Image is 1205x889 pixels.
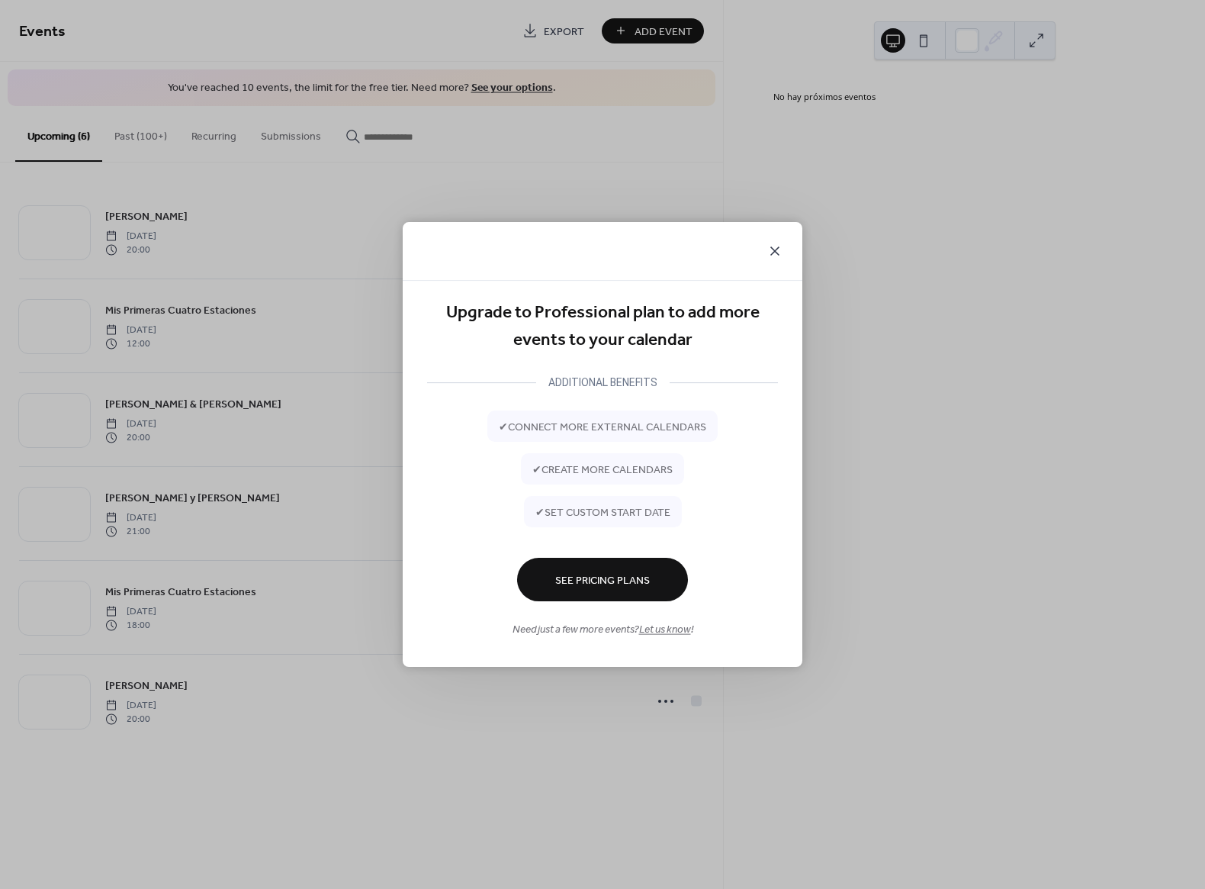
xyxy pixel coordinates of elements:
[499,420,706,436] span: ✔ connect more external calendars
[555,573,650,589] span: See Pricing Plans
[536,373,670,391] div: ADDITIONAL BENEFITS
[517,558,688,601] button: See Pricing Plans
[639,620,691,640] a: Let us know
[427,299,778,355] div: Upgrade to Professional plan to add more events to your calendar
[535,505,670,521] span: ✔ set custom start date
[532,462,673,478] span: ✔ create more calendars
[513,622,693,638] span: Need just a few more events? !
